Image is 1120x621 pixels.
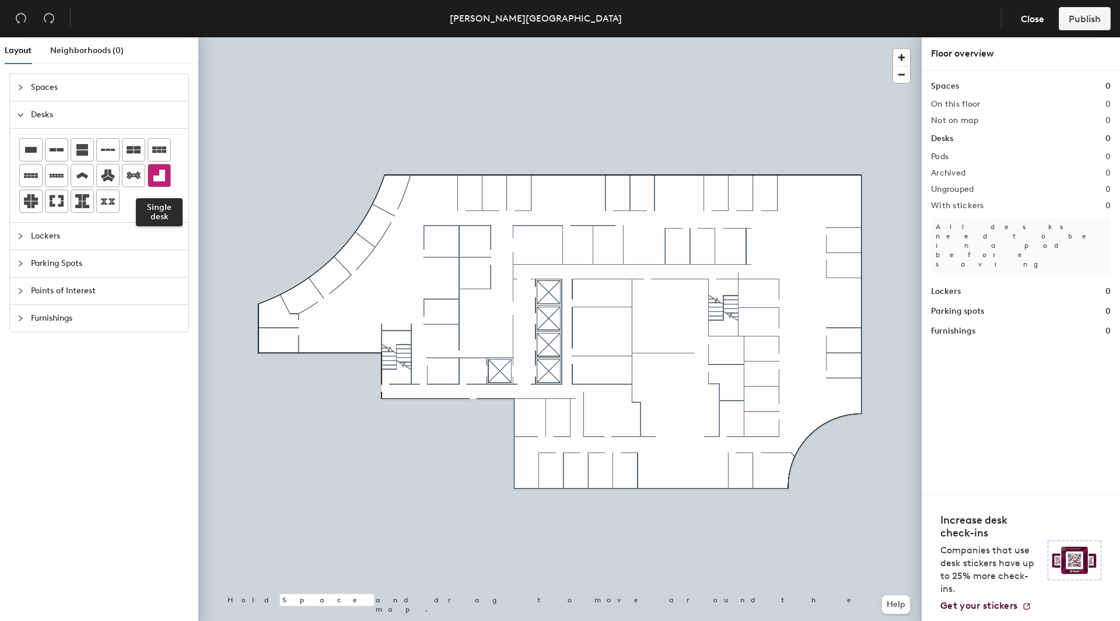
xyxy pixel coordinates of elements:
[1105,169,1111,178] h2: 0
[1105,285,1111,298] h1: 0
[931,132,953,145] h1: Desks
[1059,7,1111,30] button: Publish
[931,47,1111,61] div: Floor overview
[1105,100,1111,109] h2: 0
[1105,152,1111,162] h2: 0
[1105,132,1111,145] h1: 0
[17,84,24,91] span: collapsed
[931,169,965,178] h2: Archived
[148,164,171,187] button: Single desk
[931,100,981,109] h2: On this floor
[31,250,181,277] span: Parking Spots
[882,595,910,614] button: Help
[1105,325,1111,338] h1: 0
[37,7,61,30] button: Redo (⌘ + ⇧ + Z)
[1105,305,1111,318] h1: 0
[17,260,24,267] span: collapsed
[1011,7,1054,30] button: Close
[17,287,24,294] span: collapsed
[931,80,959,93] h1: Spaces
[5,45,32,55] span: Layout
[940,600,1017,611] span: Get your stickers
[17,233,24,240] span: collapsed
[931,305,984,318] h1: Parking spots
[1021,13,1044,24] span: Close
[940,544,1041,595] p: Companies that use desk stickers have up to 25% more check-ins.
[9,7,33,30] button: Undo (⌘ + Z)
[931,285,961,298] h1: Lockers
[931,325,975,338] h1: Furnishings
[450,11,622,26] div: [PERSON_NAME][GEOGRAPHIC_DATA]
[17,315,24,322] span: collapsed
[931,217,1111,273] p: All desks need to be in a pod before saving
[1105,116,1111,125] h2: 0
[1105,201,1111,210] h2: 0
[940,600,1031,612] a: Get your stickers
[931,185,974,194] h2: Ungrouped
[31,101,181,128] span: Desks
[1105,185,1111,194] h2: 0
[31,223,181,250] span: Lockers
[931,201,984,210] h2: With stickers
[17,111,24,118] span: expanded
[931,152,949,162] h2: Pods
[31,74,181,101] span: Spaces
[1048,541,1101,580] img: Sticker logo
[1105,80,1111,93] h1: 0
[31,305,181,332] span: Furnishings
[50,45,124,55] span: Neighborhoods (0)
[31,278,181,304] span: Points of Interest
[940,514,1041,539] h4: Increase desk check-ins
[931,116,978,125] h2: Not on map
